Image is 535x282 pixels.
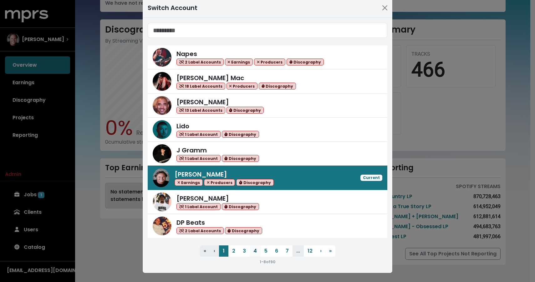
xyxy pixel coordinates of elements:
[360,175,382,181] span: Current
[148,190,387,214] a: Lex Luger[PERSON_NAME] 1 Label Account Discography
[236,179,273,186] span: Discography
[148,69,387,94] a: Keegan Mac[PERSON_NAME] Mac 18 Label Accounts Producers Discography
[271,245,282,257] button: 6
[225,227,262,234] span: Discography
[148,118,387,142] a: LidoLido 1 Label Account Discography
[148,214,387,238] a: DP BeatsDP Beats 2 Label Accounts Discography
[176,155,221,162] span: 1 Label Account
[176,218,205,227] span: DP Beats
[320,247,322,254] span: ›
[176,122,189,131] span: Lido
[148,23,387,38] input: Search accounts
[176,194,229,203] span: [PERSON_NAME]
[239,245,250,257] button: 3
[259,83,296,90] span: Discography
[176,59,224,66] span: 2 Label Accounts
[228,245,239,257] button: 2
[153,48,171,67] img: Napes
[282,245,293,257] button: 7
[153,120,171,139] img: Lido
[204,179,235,186] span: Producers
[148,3,197,13] div: Switch Account
[227,83,258,90] span: Producers
[260,259,275,264] small: 1 - 8 of 90
[304,245,316,257] button: 12
[287,59,324,66] span: Discography
[175,179,203,186] span: Earnings
[329,247,332,254] span: »
[176,146,207,155] span: J Gramm
[254,59,285,66] span: Producers
[153,192,171,211] img: Lex Luger
[222,131,259,138] span: Discography
[222,155,259,162] span: Discography
[148,45,387,69] a: NapesNapes 2 Label Accounts Earnings Producers Discography
[148,142,387,166] a: J GrammJ Gramm 1 Label Account Discography
[176,98,229,106] span: [PERSON_NAME]
[176,74,244,82] span: [PERSON_NAME] Mac
[153,72,171,91] img: Keegan Mac
[153,217,171,235] img: DP Beats
[176,49,197,58] span: Napes
[176,107,225,114] span: 13 Label Accounts
[261,245,271,257] button: 5
[227,107,264,114] span: Discography
[153,168,170,187] img: Scott Hendricks
[225,59,253,66] span: Earnings
[153,96,171,115] img: Harvey Mason Jr
[219,245,228,257] button: 1
[222,203,259,210] span: Discography
[153,144,171,163] img: J Gramm
[380,3,390,13] button: Close
[176,227,224,234] span: 2 Label Accounts
[176,83,225,90] span: 18 Label Accounts
[148,166,387,190] a: Scott Hendricks[PERSON_NAME] Earnings Producers DiscographyCurrent
[176,131,221,138] span: 1 Label Account
[175,170,227,179] span: [PERSON_NAME]
[148,94,387,118] a: Harvey Mason Jr[PERSON_NAME] 13 Label Accounts Discography
[250,245,261,257] button: 4
[176,203,221,210] span: 1 Label Account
